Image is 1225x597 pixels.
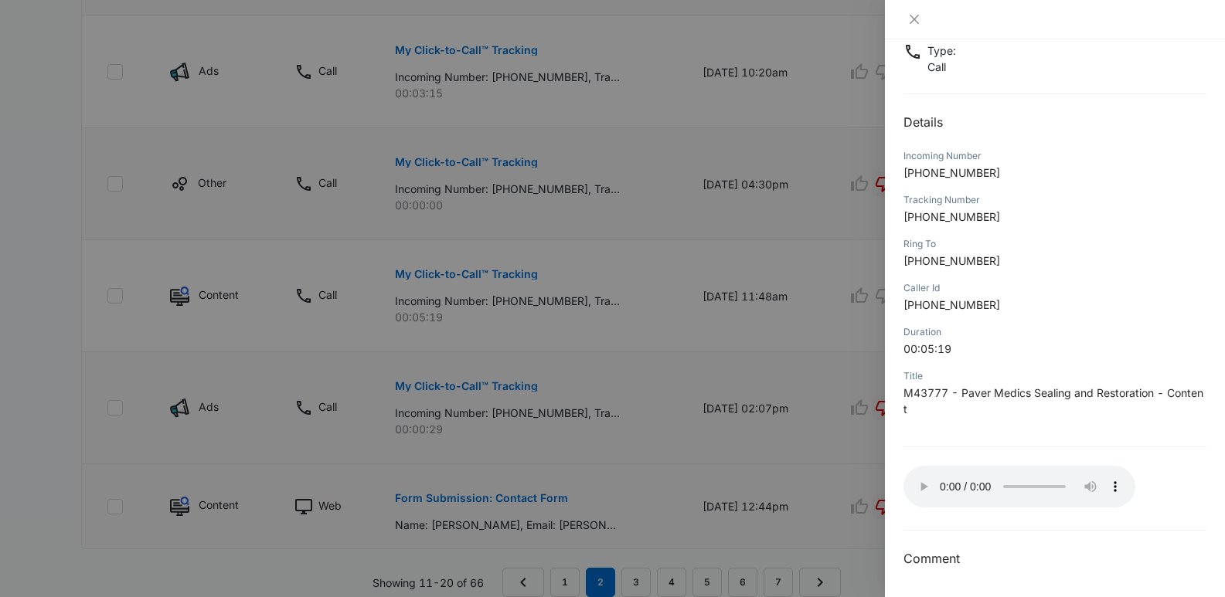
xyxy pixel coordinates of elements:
h3: Comment [903,549,1206,568]
div: Tracking Number [903,193,1206,207]
span: [PHONE_NUMBER] [903,298,1000,311]
div: Caller Id [903,281,1206,295]
div: Duration [903,325,1206,339]
span: M43777 - Paver Medics Sealing and Restoration - Content [903,386,1203,416]
div: Title [903,369,1206,383]
span: [PHONE_NUMBER] [903,210,1000,223]
p: Call [927,59,956,75]
span: 00:05:19 [903,342,951,355]
span: [PHONE_NUMBER] [903,254,1000,267]
h2: Details [903,113,1206,131]
div: Incoming Number [903,149,1206,163]
button: Close [903,12,925,26]
audio: Your browser does not support the audio tag. [903,466,1135,507]
div: Ring To [903,237,1206,251]
span: close [908,13,920,25]
p: Type : [927,42,956,59]
span: [PHONE_NUMBER] [903,166,1000,179]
